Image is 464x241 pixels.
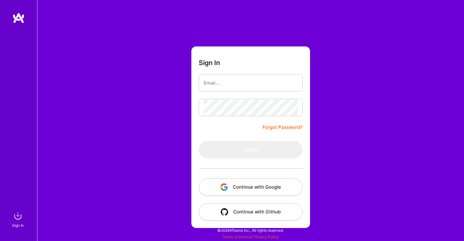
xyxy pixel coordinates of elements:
[220,183,228,191] img: icon
[13,210,24,229] a: sign inSign In
[254,234,279,239] a: Privacy Policy
[199,203,303,221] button: Continue with Github
[204,75,298,91] input: Email...
[199,141,303,158] button: Sign In
[12,210,24,222] img: sign in
[221,208,228,216] img: icon
[262,124,303,131] a: Forgot Password?
[37,222,464,238] div: © 2025 ATeams Inc., All rights reserved.
[223,234,252,239] a: Terms of Service
[199,59,220,67] h3: Sign In
[199,178,303,196] button: Continue with Google
[12,222,24,229] div: Sign In
[223,234,279,239] span: |
[12,12,25,24] img: logo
